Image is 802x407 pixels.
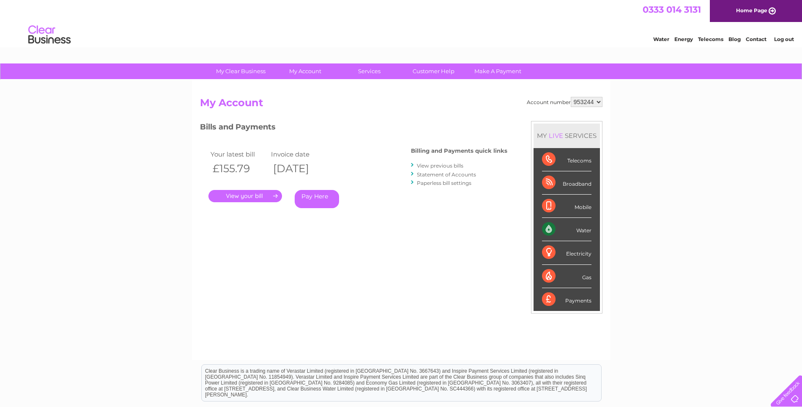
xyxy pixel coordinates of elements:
[542,241,591,264] div: Electricity
[208,190,282,202] a: .
[417,162,463,169] a: View previous bills
[542,265,591,288] div: Gas
[334,63,404,79] a: Services
[542,148,591,171] div: Telecoms
[270,63,340,79] a: My Account
[208,160,269,177] th: £155.79
[547,132,565,140] div: LIVE
[463,63,533,79] a: Make A Payment
[399,63,468,79] a: Customer Help
[542,218,591,241] div: Water
[698,36,723,42] a: Telecoms
[653,36,669,42] a: Water
[269,160,330,177] th: [DATE]
[542,288,591,311] div: Payments
[206,63,276,79] a: My Clear Business
[728,36,741,42] a: Blog
[746,36,766,42] a: Contact
[417,171,476,178] a: Statement of Accounts
[774,36,794,42] a: Log out
[200,121,507,136] h3: Bills and Payments
[542,171,591,195] div: Broadband
[28,22,71,48] img: logo.png
[542,195,591,218] div: Mobile
[643,4,701,15] a: 0333 014 3131
[674,36,693,42] a: Energy
[202,5,601,41] div: Clear Business is a trading name of Verastar Limited (registered in [GEOGRAPHIC_DATA] No. 3667643...
[534,124,600,148] div: MY SERVICES
[417,180,471,186] a: Paperless bill settings
[527,97,602,107] div: Account number
[269,148,330,160] td: Invoice date
[295,190,339,208] a: Pay Here
[411,148,507,154] h4: Billing and Payments quick links
[200,97,602,113] h2: My Account
[208,148,269,160] td: Your latest bill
